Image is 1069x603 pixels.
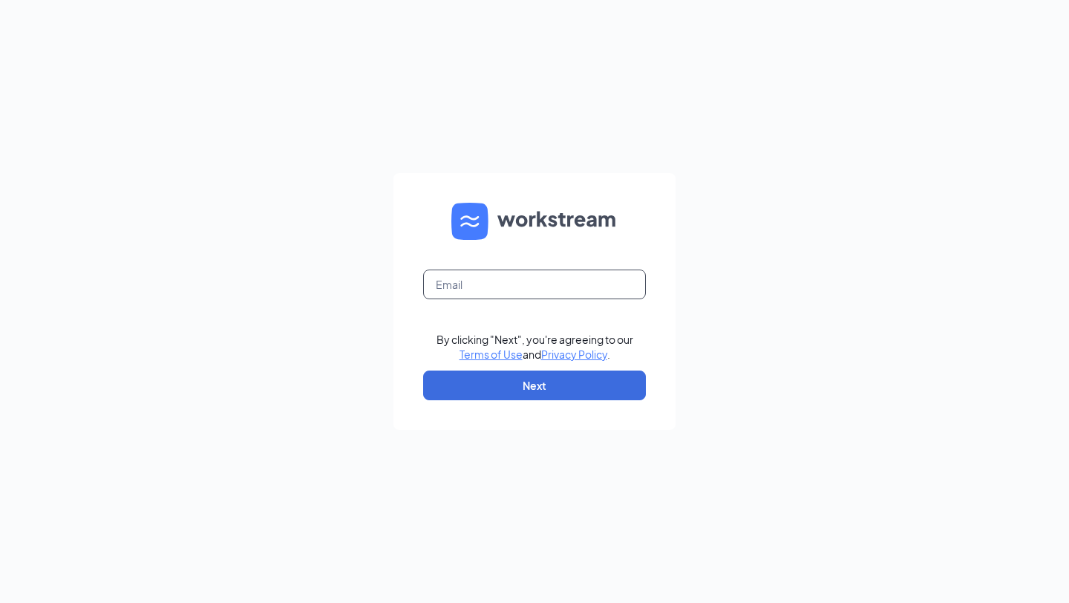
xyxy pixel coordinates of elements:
img: WS logo and Workstream text [451,203,618,240]
a: Privacy Policy [541,348,607,361]
input: Email [423,270,646,299]
div: By clicking "Next", you're agreeing to our and . [437,332,633,362]
button: Next [423,371,646,400]
a: Terms of Use [460,348,523,361]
